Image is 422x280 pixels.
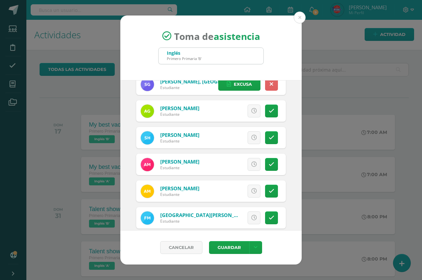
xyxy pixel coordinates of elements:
[159,48,263,64] input: Busca un grado o sección aquí...
[218,78,260,91] a: Excusa
[160,78,253,85] a: [PERSON_NAME], [GEOGRAPHIC_DATA]
[160,192,199,197] div: Estudiante
[141,105,154,118] img: b77c39a47366452473f10bc3f7778bf7.png
[160,165,199,171] div: Estudiante
[160,212,300,218] a: [GEOGRAPHIC_DATA][PERSON_NAME][GEOGRAPHIC_DATA]
[141,78,154,91] img: 103b8c14c6da7ecbe2e7bdd18ce73c67.png
[167,50,201,56] div: Inglés
[160,138,199,144] div: Estudiante
[160,241,202,254] a: Cancelar
[141,158,154,171] img: 820da6724208d1003b73f353922768ac.png
[141,211,154,225] img: b494c78d7c46a10078446d86cd2e2d65.png
[160,158,199,165] a: [PERSON_NAME]
[167,56,201,61] div: Primero Primaria 'B'
[160,105,199,111] a: [PERSON_NAME]
[160,185,199,192] a: [PERSON_NAME]
[160,218,239,224] div: Estudiante
[174,30,260,42] span: Toma de
[214,30,260,42] strong: asistencia
[141,131,154,144] img: bb0e83b5dd700fe7de3179a45818f75f.png
[234,78,252,90] span: Excusa
[209,241,249,254] button: Guardar
[294,12,306,23] button: Close (Esc)
[141,185,154,198] img: 2c1c71ee7bf8c4467b95ba09615caa27.png
[160,85,239,90] div: Estudiante
[160,111,199,117] div: Estudiante
[160,132,199,138] a: [PERSON_NAME]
